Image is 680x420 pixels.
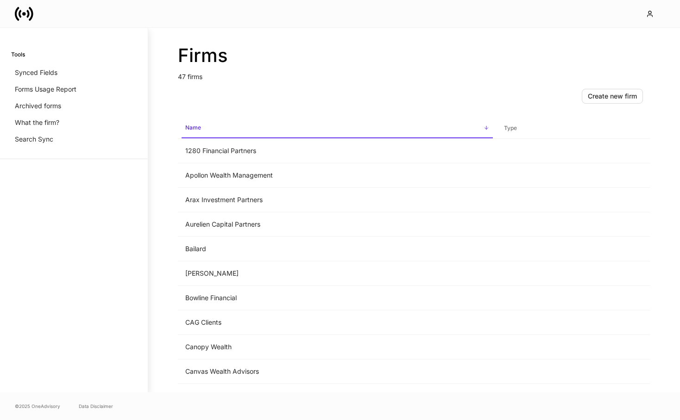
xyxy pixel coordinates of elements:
[178,67,650,81] p: 47 firms
[500,119,647,138] span: Type
[11,131,137,148] a: Search Sync
[15,68,57,77] p: Synced Fields
[178,237,497,261] td: Bailard
[11,64,137,81] a: Synced Fields
[15,135,53,144] p: Search Sync
[15,402,60,410] span: © 2025 OneAdvisory
[504,124,517,132] h6: Type
[79,402,113,410] a: Data Disclaimer
[178,310,497,335] td: CAG Clients
[11,81,137,98] a: Forms Usage Report
[15,118,59,127] p: What the firm?
[582,89,643,104] button: Create new firm
[588,93,637,99] div: Create new firm
[178,188,497,212] td: Arax Investment Partners
[178,384,497,408] td: [PERSON_NAME]
[178,139,497,163] td: 1280 Financial Partners
[178,359,497,384] td: Canvas Wealth Advisors
[178,212,497,237] td: Aurelien Capital Partners
[15,85,76,94] p: Forms Usage Report
[185,123,201,132] h6: Name
[11,98,137,114] a: Archived forms
[178,163,497,188] td: Apollon Wealth Management
[182,118,493,138] span: Name
[178,261,497,286] td: [PERSON_NAME]
[15,101,61,111] p: Archived forms
[11,50,25,59] h6: Tools
[178,286,497,310] td: Bowline Financial
[11,114,137,131] a: What the firm?
[178,335,497,359] td: Canopy Wealth
[178,44,650,67] h2: Firms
